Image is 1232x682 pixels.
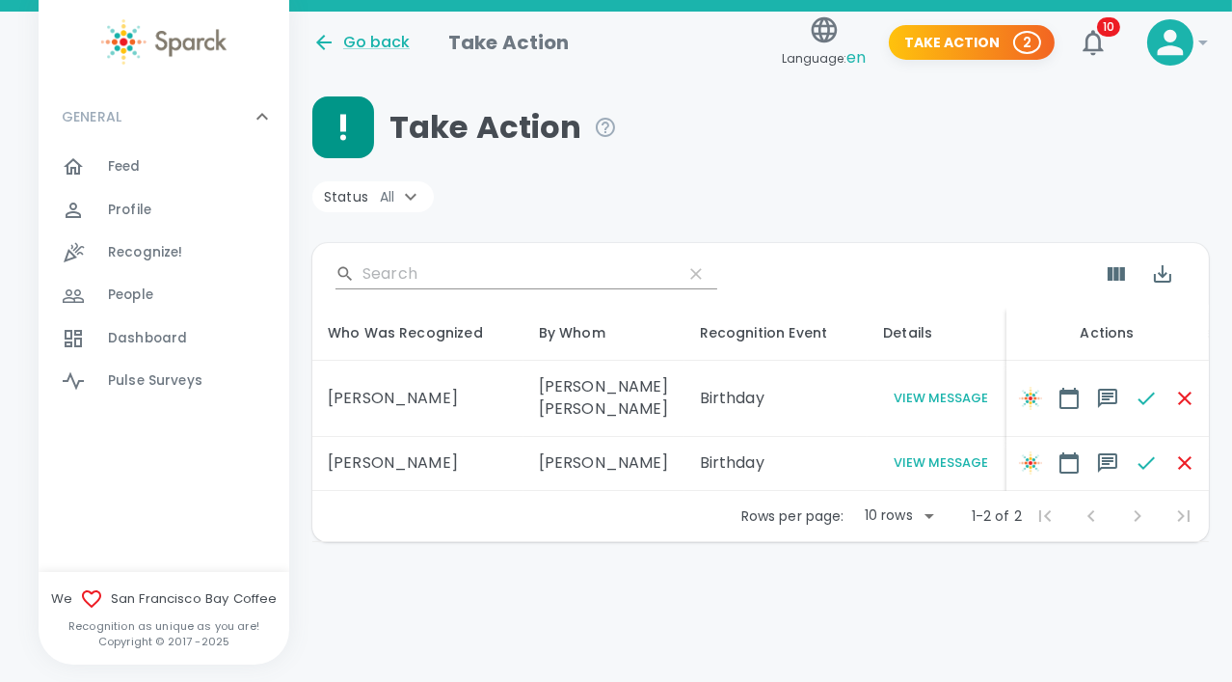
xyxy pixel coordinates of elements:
[39,146,289,410] div: GENERAL
[108,243,183,262] span: Recognize!
[1023,33,1031,52] p: 2
[335,264,355,284] svg: Search
[39,146,289,188] a: Feed
[860,505,918,525] div: 10 rows
[39,618,289,634] p: Recognition as unique as you are!
[1070,19,1116,66] button: 10
[108,286,153,305] span: People
[684,361,869,437] td: Birthday
[312,31,410,54] button: Go back
[1011,444,1050,482] button: Sparck logo
[1019,387,1042,410] img: Sparck logo
[1068,493,1114,539] span: Previous Page
[1114,493,1161,539] span: Next Page
[362,259,667,289] input: Search
[883,388,999,410] button: View Message
[39,88,289,146] div: GENERAL
[539,321,669,344] div: By Whom
[883,452,999,475] button: View Message
[39,317,289,360] a: Dashboard
[108,201,151,220] span: Profile
[39,232,289,274] a: Recognize!
[523,361,684,437] td: [PERSON_NAME] [PERSON_NAME]
[101,19,227,65] img: Sparck logo
[108,371,202,391] span: Pulse Surveys
[700,321,853,344] div: Recognition Event
[523,437,684,491] td: [PERSON_NAME]
[324,187,395,206] span: Status
[1019,451,1042,475] img: Sparck logo
[883,321,999,344] div: Details
[594,116,617,139] svg: It's time to personalize your recognition! These people were recognized yet it would mean the mos...
[389,108,617,147] span: Take Action
[684,437,869,491] td: Birthday
[108,157,141,177] span: Feed
[108,329,187,348] span: Dashboard
[846,46,866,68] span: en
[39,19,289,65] a: Sparck logo
[1093,251,1139,297] button: Show Columns
[889,25,1055,61] button: Take Action 2
[312,181,434,212] div: Status All
[448,27,570,58] h1: Take Action
[741,506,844,526] p: Rows per page:
[782,45,866,71] span: Language:
[1022,493,1068,539] span: First Page
[1097,17,1120,37] span: 10
[1139,251,1186,297] button: Export
[39,360,289,402] a: Pulse Surveys
[380,187,394,206] span: All
[774,9,873,77] button: Language:en
[39,587,289,611] span: We San Francisco Bay Coffee
[312,437,523,491] td: [PERSON_NAME]
[39,274,289,316] a: People
[972,506,1022,526] p: 1-2 of 2
[1011,379,1050,418] button: Sparck logo
[312,361,523,437] td: [PERSON_NAME]
[328,321,508,344] div: Who Was Recognized
[62,107,121,126] p: GENERAL
[39,634,289,649] p: Copyright © 2017 - 2025
[1161,493,1207,539] span: Last Page
[39,189,289,232] a: Profile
